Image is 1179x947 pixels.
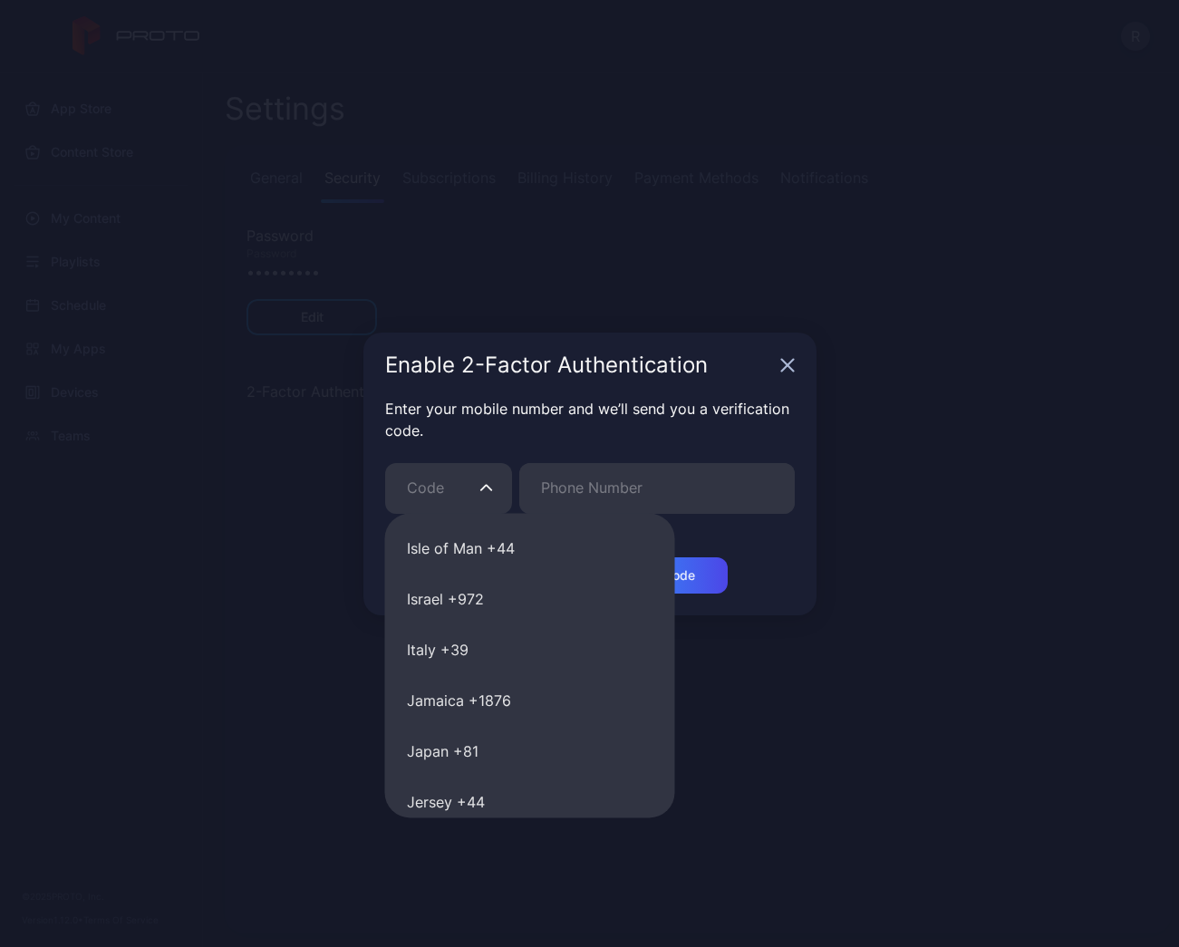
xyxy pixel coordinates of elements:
[407,477,444,498] span: Code
[385,354,773,376] div: Enable 2-Factor Authentication
[385,574,675,624] button: Israel +972
[385,675,675,726] button: Jamaica +1876
[385,398,795,441] div: Enter your mobile number and we’ll send you a verification code.
[385,523,675,574] button: Isle of Man +44
[385,777,675,827] button: Jersey +44
[385,624,675,675] button: Italy +39
[385,463,512,514] input: Code
[519,463,795,514] input: Phone Number
[477,463,495,514] button: Code
[385,726,675,777] button: Japan +81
